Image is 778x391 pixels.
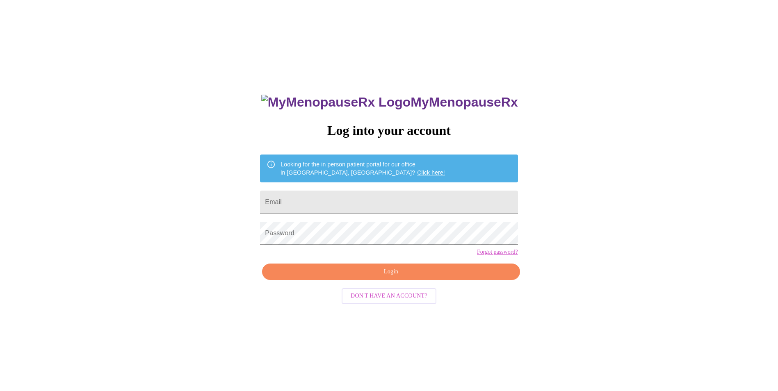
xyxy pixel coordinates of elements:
img: MyMenopauseRx Logo [261,95,411,110]
h3: Log into your account [260,123,518,138]
a: Click here! [417,169,445,176]
span: Login [272,267,510,277]
button: Login [262,264,520,280]
a: Don't have an account? [340,292,438,299]
a: Forgot password? [477,249,518,255]
h3: MyMenopauseRx [261,95,518,110]
span: Don't have an account? [351,291,427,301]
div: Looking for the in person patient portal for our office in [GEOGRAPHIC_DATA], [GEOGRAPHIC_DATA]? [281,157,445,180]
button: Don't have an account? [342,288,436,304]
